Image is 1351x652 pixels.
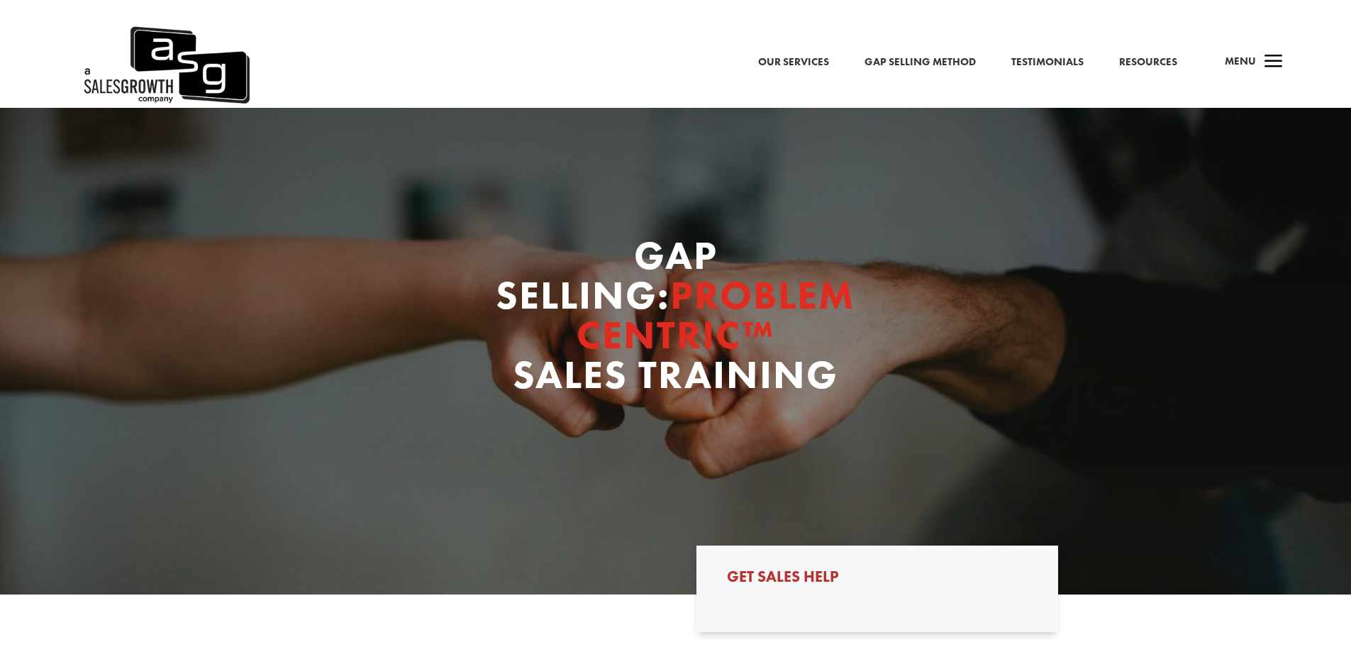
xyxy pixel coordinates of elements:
a: Our Services [758,53,829,72]
a: Resources [1119,53,1177,72]
span: a [1260,48,1288,77]
img: ASG Co. Logo [82,23,250,108]
a: A Sales Growth Company Logo [82,23,250,108]
span: PROBLEM CENTRIC™ [577,270,855,360]
a: Testimonials [1011,53,1084,72]
a: Gap Selling Method [864,53,976,72]
span: Menu [1225,54,1256,68]
h3: Get Sales Help [727,569,1028,592]
h1: GAP SELLING: SALES TRAINING [475,236,876,402]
